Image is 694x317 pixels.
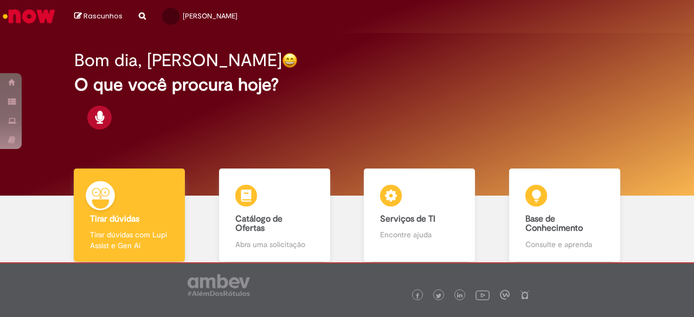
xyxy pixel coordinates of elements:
b: Base de Conhecimento [525,214,583,234]
a: Base de Conhecimento Consulte e aprenda [492,169,638,262]
img: logo_footer_facebook.png [415,293,420,299]
img: happy-face.png [282,53,298,68]
span: Rascunhos [83,11,123,21]
img: logo_footer_workplace.png [500,290,510,300]
p: Tirar dúvidas com Lupi Assist e Gen Ai [90,229,169,251]
a: Serviços de TI Encontre ajuda [347,169,492,262]
img: logo_footer_ambev_rotulo_gray.png [188,274,250,296]
p: Encontre ajuda [380,229,459,240]
h2: Bom dia, [PERSON_NAME] [74,51,282,70]
img: logo_footer_naosei.png [520,290,530,300]
img: logo_footer_twitter.png [436,293,441,299]
img: logo_footer_linkedin.png [457,293,462,299]
a: Rascunhos [74,11,123,22]
a: Catálogo de Ofertas Abra uma solicitação [202,169,348,262]
b: Tirar dúvidas [90,214,139,224]
img: ServiceNow [1,5,57,27]
a: Tirar dúvidas Tirar dúvidas com Lupi Assist e Gen Ai [57,169,202,262]
h2: O que você procura hoje? [74,75,619,94]
p: Abra uma solicitação [235,239,314,250]
b: Catálogo de Ofertas [235,214,282,234]
b: Serviços de TI [380,214,435,224]
span: [PERSON_NAME] [183,11,237,21]
p: Consulte e aprenda [525,239,604,250]
img: logo_footer_youtube.png [475,288,490,302]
